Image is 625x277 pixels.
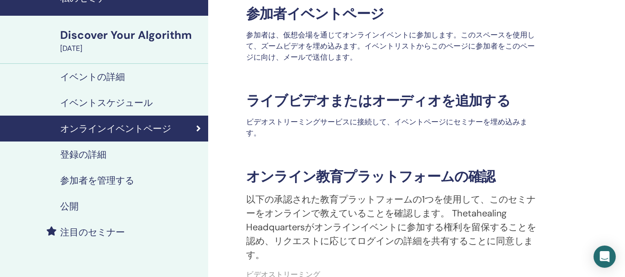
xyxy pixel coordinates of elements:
[241,92,544,109] h3: ライブビデオまたはオーディオを追加する
[60,27,203,43] div: Discover Your Algorithm
[60,97,153,108] h4: イベントスケジュール
[241,192,544,262] p: 以下の承認された教育プラットフォームの1つを使用して、このセミナーをオンラインで教えていることを確認します。 Thetahealing Headquartersがオンラインイベントに参加する権利...
[60,43,203,54] div: [DATE]
[60,175,134,186] h4: 参加者を管理する
[60,71,125,82] h4: イベントの詳細
[60,227,125,238] h4: 注目のセミナー
[594,246,616,268] div: Open Intercom Messenger
[60,149,106,160] h4: 登録の詳細
[241,30,544,63] p: 参加者は、仮想会場を通じてオンラインイベントに参加します。このスペースを使用して、ズームビデオを埋め込みます。イベントリストからこのページに参加者をこのページに向け、メールで送信します。
[241,6,544,22] h3: 参加者イベントページ
[241,117,544,139] p: ビデオストリーミングサービスに接続して、イベントページにセミナーを埋め込みます。
[60,123,171,134] h4: オンラインイベントページ
[55,27,208,54] a: Discover Your Algorithm[DATE]
[60,201,79,212] h4: 公開
[241,168,544,185] h3: オンライン教育プラットフォームの確認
